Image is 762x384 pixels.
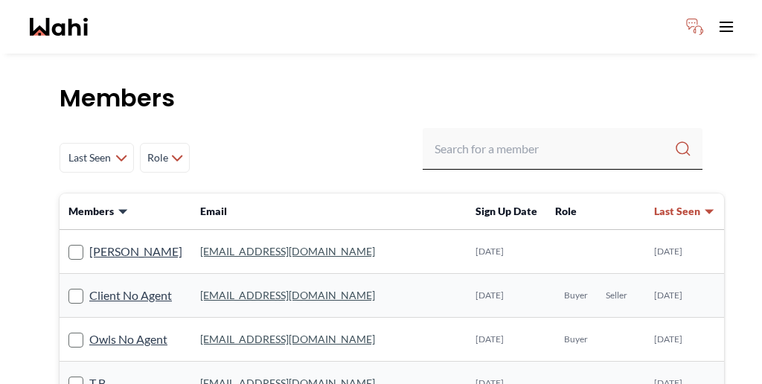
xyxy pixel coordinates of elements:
span: Last Seen [654,204,700,219]
button: Toggle open navigation menu [711,12,741,42]
span: Email [200,205,227,217]
a: [EMAIL_ADDRESS][DOMAIN_NAME] [200,245,375,257]
button: Members [68,204,129,219]
h1: Members [60,83,702,113]
span: Role [147,144,168,171]
a: Owls No Agent [89,330,167,349]
a: Wahi homepage [30,18,88,36]
a: Client No Agent [89,286,172,305]
button: Last Seen [654,204,715,219]
td: [DATE] [645,274,724,318]
span: Last Seen [66,144,112,171]
td: [DATE] [467,318,546,362]
td: [DATE] [467,274,546,318]
span: Role [555,205,577,217]
span: Sign Up Date [476,205,537,217]
span: Buyer [564,289,588,301]
td: [DATE] [645,318,724,362]
td: [DATE] [467,230,546,274]
a: [EMAIL_ADDRESS][DOMAIN_NAME] [200,333,375,345]
a: [EMAIL_ADDRESS][DOMAIN_NAME] [200,289,375,301]
td: [DATE] [645,230,724,274]
span: Members [68,204,114,219]
span: Buyer [564,333,588,345]
input: Search input [435,135,674,162]
span: Seller [606,289,627,301]
a: [PERSON_NAME] [89,242,182,261]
